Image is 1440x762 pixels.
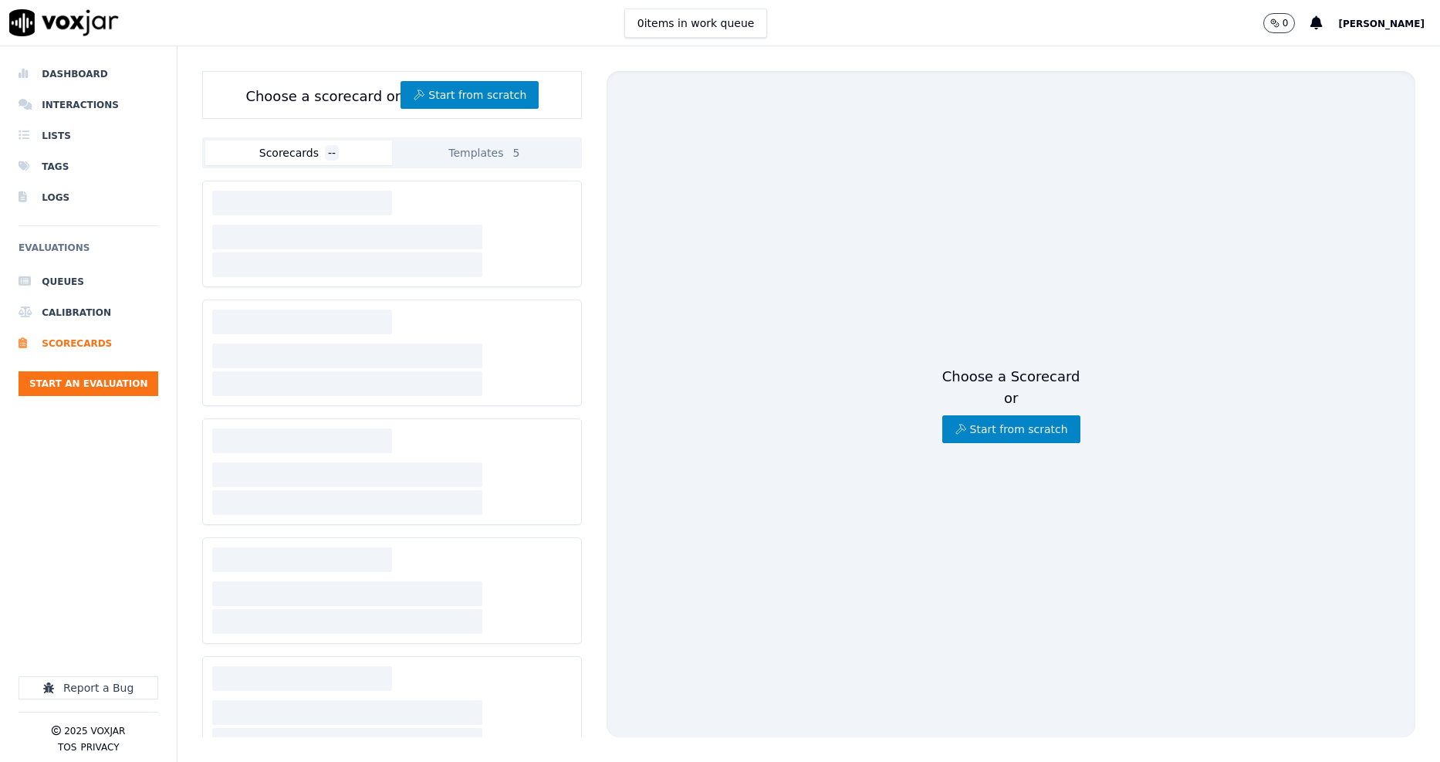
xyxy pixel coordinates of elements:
[509,145,522,161] span: 5
[202,71,582,119] div: Choose a scorecard or
[19,266,158,297] a: Queues
[19,90,158,120] a: Interactions
[1338,19,1425,29] span: [PERSON_NAME]
[19,151,158,182] a: Tags
[942,415,1080,443] button: Start from scratch
[325,145,339,161] span: --
[80,741,119,754] button: Privacy
[19,371,158,396] button: Start an Evaluation
[19,297,158,328] a: Calibration
[58,741,76,754] button: TOS
[64,725,125,737] p: 2025 Voxjar
[1283,17,1289,29] p: 0
[19,676,158,699] button: Report a Bug
[19,59,158,90] a: Dashboard
[19,239,158,266] h6: Evaluations
[1338,14,1440,32] button: [PERSON_NAME]
[19,120,158,151] a: Lists
[19,328,158,359] a: Scorecards
[624,8,768,38] button: 0items in work queue
[1263,13,1311,33] button: 0
[19,182,158,213] a: Logs
[9,9,119,36] img: voxjar logo
[392,141,579,165] button: Templates
[205,141,392,165] button: Scorecards
[401,81,539,109] button: Start from scratch
[942,366,1080,443] div: Choose a Scorecard or
[1263,13,1296,33] button: 0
